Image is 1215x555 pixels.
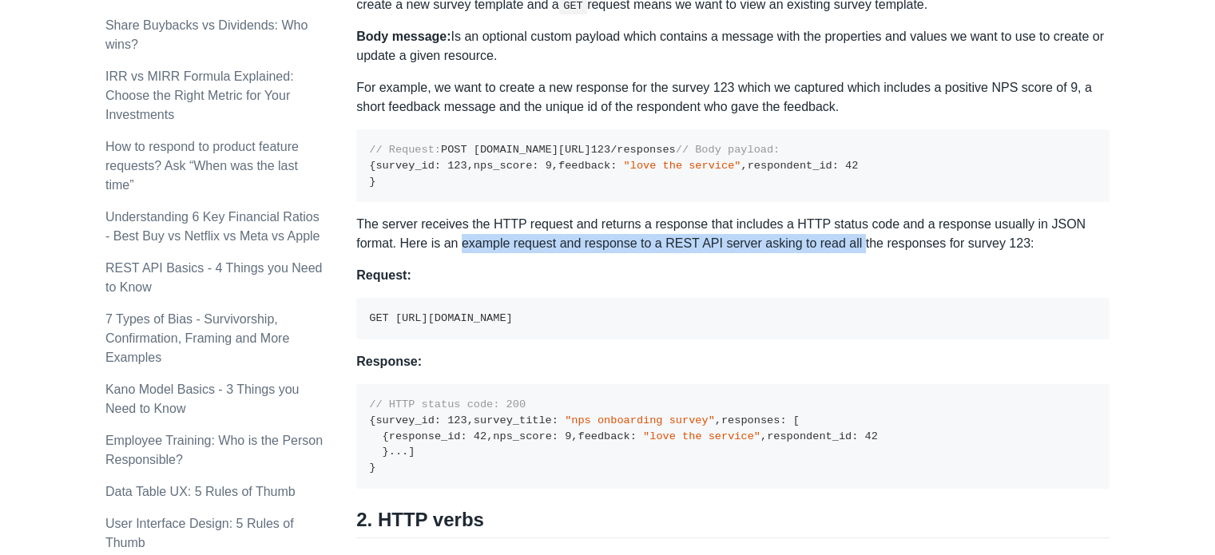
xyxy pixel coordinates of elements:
[610,160,617,172] span: :
[105,312,289,364] a: 7 Types of Bias - Survivorship, Confirmation, Framing and More Examples
[845,160,858,172] span: 42
[369,144,441,156] span: // Request:
[474,430,486,442] span: 42
[715,414,721,426] span: ,
[369,462,375,474] span: }
[105,69,294,121] a: IRR vs MIRR Formula Explained: Choose the Right Metric for Your Investments
[105,18,308,51] a: Share Buybacks vs Dividends: Who wins?
[552,430,558,442] span: :
[369,144,858,187] code: POST [DOMAIN_NAME][URL] /responses survey_id nps_score feedback respondent_id
[369,312,512,324] code: GET [URL][DOMAIN_NAME]
[624,160,741,172] span: "love the service"
[676,144,780,156] span: // Body payload:
[105,485,296,498] a: Data Table UX: 5 Rules of Thumb
[105,261,323,294] a: REST API Basics - 4 Things you Need to Know
[356,215,1110,253] p: The server receives the HTTP request and returns a response that includes a HTTP status code and ...
[105,210,320,243] a: Understanding 6 Key Financial Ratios - Best Buy vs Netflix vs Meta vs Apple
[356,355,422,368] strong: Response:
[435,160,441,172] span: :
[591,144,610,156] span: 123
[383,446,389,458] span: }
[105,434,323,466] a: Employee Training: Who is the Person Responsible?
[565,414,715,426] span: "nps onboarding survey"
[571,430,578,442] span: ,
[356,508,1110,538] h2: 2. HTTP verbs
[486,430,493,442] span: ,
[369,160,375,172] span: {
[435,414,441,426] span: :
[467,414,474,426] span: ,
[369,398,526,410] span: // HTTP status code: 200
[408,446,415,458] span: ]
[467,160,474,172] span: ,
[356,268,411,282] strong: Request:
[864,430,877,442] span: 42
[780,414,786,426] span: :
[105,140,299,192] a: How to respond to product feature requests? Ask “When was the last time”
[369,414,375,426] span: {
[552,160,558,172] span: ,
[369,176,375,188] span: }
[369,398,878,474] code: survey_id survey_title responses response_id nps_score feedback respondent_id ...
[552,414,558,426] span: :
[383,430,389,442] span: {
[460,430,467,442] span: :
[356,30,451,43] strong: Body message:
[565,430,571,442] span: 9
[447,160,467,172] span: 123
[447,414,467,426] span: 123
[643,430,760,442] span: "love the service"
[546,160,552,172] span: 9
[532,160,538,172] span: :
[852,430,858,442] span: :
[832,160,839,172] span: :
[793,414,800,426] span: [
[105,517,294,549] a: User Interface Design: 5 Rules of Thumb
[741,160,747,172] span: ,
[630,430,637,442] span: :
[105,383,300,415] a: Kano Model Basics - 3 Things you Need to Know
[356,78,1110,117] p: For example, we want to create a new response for the survey 123 which we captured which includes...
[760,430,767,442] span: ,
[356,27,1110,65] p: Is an optional custom payload which contains a message with the properties and values we want to ...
